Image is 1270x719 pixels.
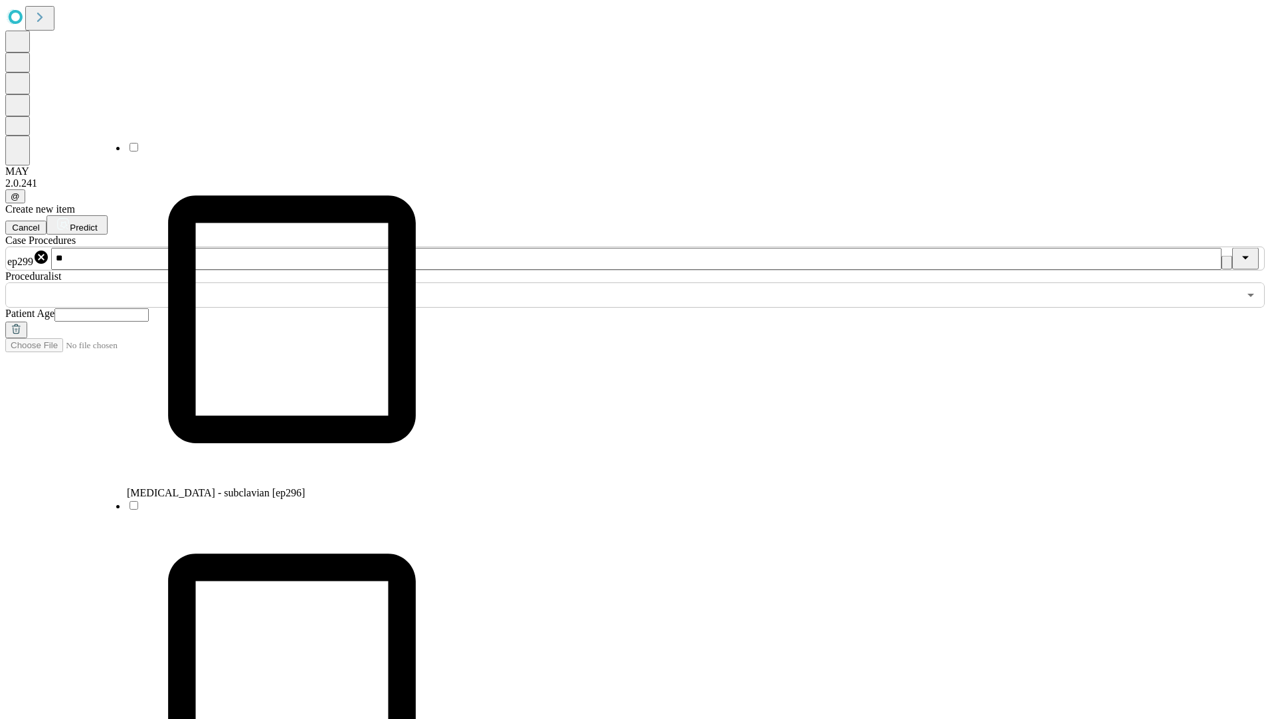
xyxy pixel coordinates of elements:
span: Predict [70,223,97,233]
span: Patient Age [5,308,54,319]
button: Close [1232,248,1259,270]
span: ep299 [7,256,33,267]
button: Open [1241,286,1260,304]
div: MAY [5,165,1265,177]
span: Cancel [12,223,40,233]
button: @ [5,189,25,203]
button: Cancel [5,221,46,235]
div: ep299 [7,249,49,268]
button: Clear [1222,256,1232,270]
div: 2.0.241 [5,177,1265,189]
span: Scheduled Procedure [5,235,76,246]
span: Create new item [5,203,75,215]
span: [MEDICAL_DATA] - subclavian [ep296] [127,487,305,498]
span: @ [11,191,20,201]
span: Proceduralist [5,270,61,282]
button: Predict [46,215,108,235]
